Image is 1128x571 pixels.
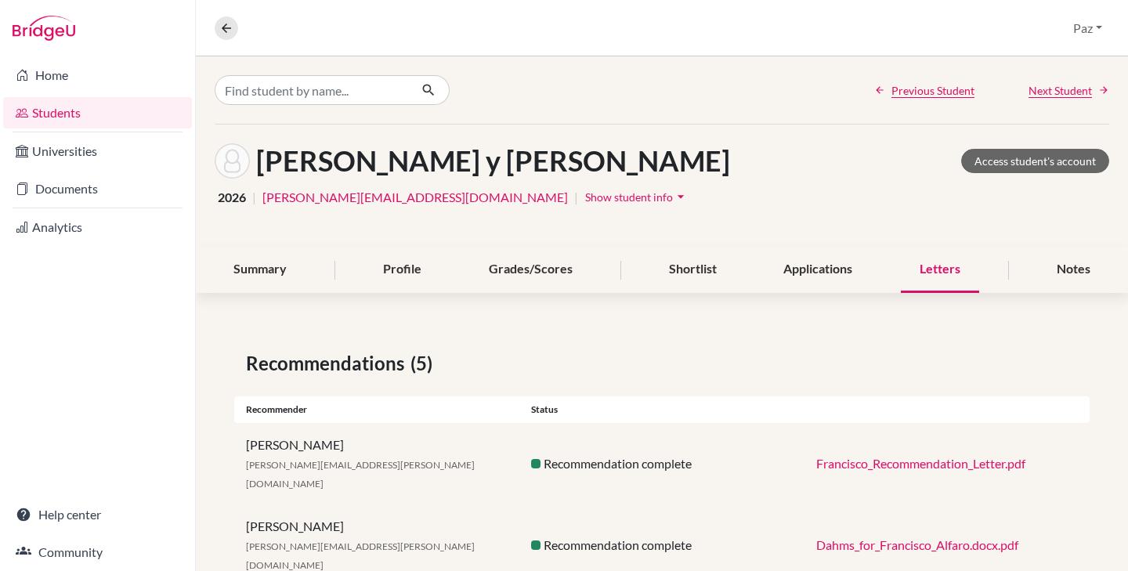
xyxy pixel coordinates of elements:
[1029,82,1092,99] span: Next Student
[891,82,974,99] span: Previous Student
[574,188,578,207] span: |
[252,188,256,207] span: |
[3,60,192,91] a: Home
[765,247,871,293] div: Applications
[13,16,75,41] img: Bridge-U
[1066,13,1109,43] button: Paz
[246,459,475,490] span: [PERSON_NAME][EMAIL_ADDRESS][PERSON_NAME][DOMAIN_NAME]
[364,247,440,293] div: Profile
[519,403,804,417] div: Status
[1038,247,1109,293] div: Notes
[961,149,1109,173] a: Access student's account
[816,456,1025,471] a: Francisco_Recommendation_Letter.pdf
[246,540,475,571] span: [PERSON_NAME][EMAIL_ADDRESS][PERSON_NAME][DOMAIN_NAME]
[215,75,409,105] input: Find student by name...
[218,188,246,207] span: 2026
[262,188,568,207] a: [PERSON_NAME][EMAIL_ADDRESS][DOMAIN_NAME]
[256,144,730,178] h1: [PERSON_NAME] y [PERSON_NAME]
[215,247,305,293] div: Summary
[1029,82,1109,99] a: Next Student
[3,97,192,128] a: Students
[246,349,410,378] span: Recommendations
[3,499,192,530] a: Help center
[901,247,979,293] div: Letters
[585,190,673,204] span: Show student info
[234,435,519,492] div: [PERSON_NAME]
[519,536,804,555] div: Recommendation complete
[3,173,192,204] a: Documents
[816,537,1018,552] a: Dahms_for_Francisco_Alfaro.docx.pdf
[584,185,689,209] button: Show student infoarrow_drop_down
[874,82,974,99] a: Previous Student
[3,211,192,243] a: Analytics
[650,247,736,293] div: Shortlist
[3,136,192,167] a: Universities
[470,247,591,293] div: Grades/Scores
[673,189,689,204] i: arrow_drop_down
[3,537,192,568] a: Community
[234,403,519,417] div: Recommender
[519,454,804,473] div: Recommendation complete
[410,349,439,378] span: (5)
[215,143,250,179] img: Francisco Alfaro Rosales y Rosales's avatar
